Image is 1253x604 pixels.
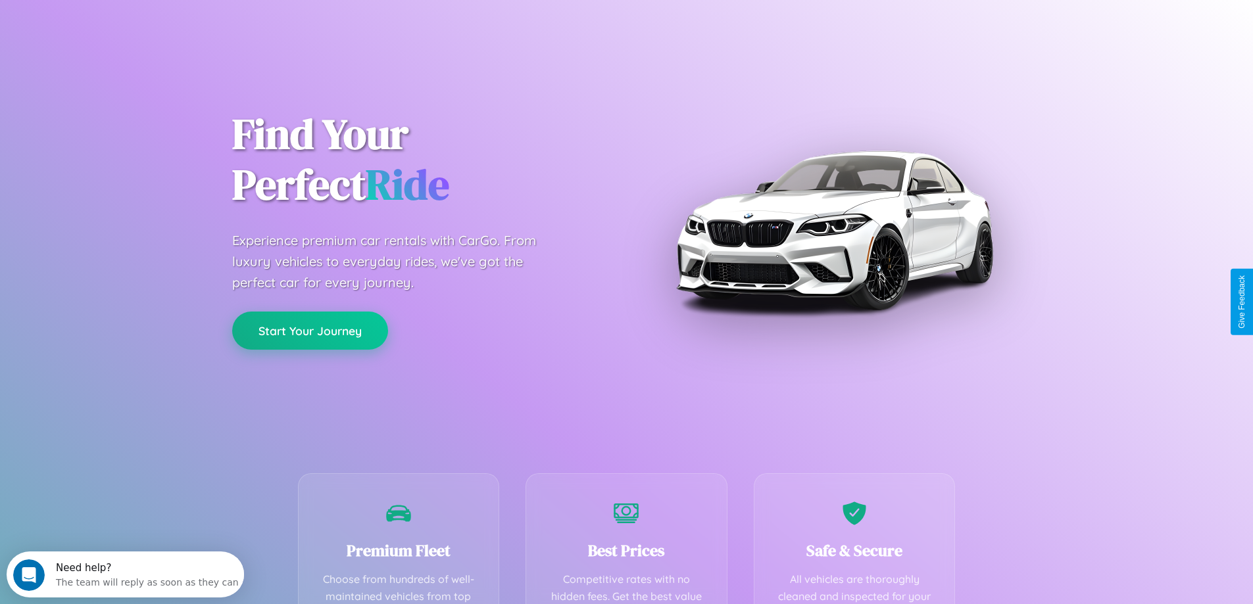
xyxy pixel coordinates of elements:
iframe: Intercom live chat discovery launcher [7,551,244,597]
div: The team will reply as soon as they can [49,22,232,35]
div: Give Feedback [1237,275,1246,329]
button: Start Your Journey [232,312,388,350]
h3: Best Prices [546,540,707,561]
p: Experience premium car rentals with CarGo. From luxury vehicles to everyday rides, we've got the ... [232,230,561,293]
h1: Find Your Perfect [232,109,607,210]
h3: Premium Fleet [318,540,479,561]
div: Open Intercom Messenger [5,5,245,41]
img: Premium BMW car rental vehicle [670,66,998,394]
span: Ride [366,156,449,213]
div: Need help? [49,11,232,22]
iframe: Intercom live chat [13,559,45,591]
h3: Safe & Secure [774,540,935,561]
